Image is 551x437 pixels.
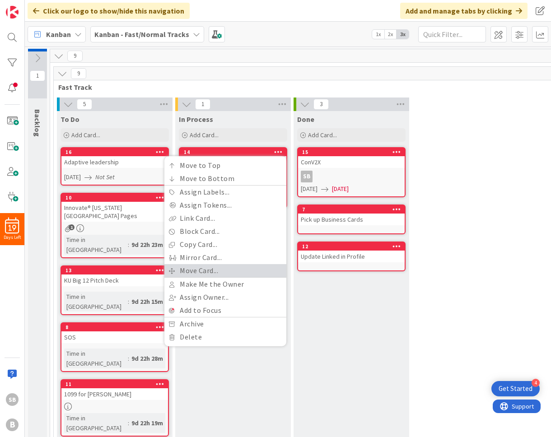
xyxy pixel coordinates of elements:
div: 12 [298,242,405,251]
span: [DATE] [64,172,81,182]
div: 13 [61,266,168,274]
a: Move Card... [164,264,286,277]
span: 2x [384,30,397,39]
a: Move to Top [164,159,286,172]
span: [DATE] [332,184,349,194]
div: 7Pick up Business Cards [298,205,405,225]
span: Add Card... [190,131,219,139]
div: 11 [61,380,168,388]
div: 10 [65,195,168,201]
div: SB [301,171,313,182]
div: 9d 22h 19m [129,418,165,428]
span: [DATE] [301,184,318,194]
a: Assign Owner... [164,291,286,304]
div: 1099 for [PERSON_NAME] [61,388,168,400]
i: Not Set [95,173,115,181]
div: 15ConV2X [298,148,405,168]
a: Mirror Card... [164,251,286,264]
div: 10 [61,194,168,202]
span: 19 [9,225,16,231]
a: Make Me the Owner [164,278,286,291]
div: 12Update Linked in Profile [298,242,405,262]
a: Move to Bottom [164,172,286,185]
a: Link Card... [164,212,286,225]
div: 15 [298,148,405,156]
div: 9d 22h 15m [129,297,165,307]
div: 14Move to TopMove to BottomAssign Labels...Assign Tokens...Link Card...Block Card...Copy Card...M... [180,148,286,168]
div: SOS [61,331,168,343]
div: 10Innovate® [US_STATE][GEOGRAPHIC_DATA] Pages [61,194,168,222]
a: Assign Labels... [164,186,286,199]
div: 11 [65,381,168,387]
div: ConV2X [298,156,405,168]
span: To Do [61,115,79,124]
div: 111099 for [PERSON_NAME] [61,380,168,400]
div: B [6,418,19,431]
a: Block Card... [164,225,286,238]
div: 9d 22h 23m [129,240,165,250]
div: KU Big 12 Pitch Deck [61,274,168,286]
div: 13KU Big 12 Pitch Deck [61,266,168,286]
span: 9 [71,68,86,79]
div: 16Adaptive leadership [61,148,168,168]
div: Time in [GEOGRAPHIC_DATA] [64,349,128,368]
div: Add and manage tabs by clicking [400,3,528,19]
div: 9d 22h 28m [129,353,165,363]
div: 16 [61,148,168,156]
span: 1 [69,224,75,230]
div: 15 [302,149,405,155]
div: 12 [302,243,405,250]
input: Quick Filter... [418,26,486,42]
span: Support [19,1,41,12]
div: SB [6,393,19,406]
div: Pick up Business Cards [298,214,405,225]
span: Add Card... [308,131,337,139]
div: Time in [GEOGRAPHIC_DATA] [64,413,128,433]
a: Copy Card... [164,238,286,251]
span: 3 [313,99,329,110]
div: 7 [298,205,405,214]
div: Click our logo to show/hide this navigation [28,3,190,19]
div: Update Linked in Profile [298,251,405,262]
span: 5 [77,99,92,110]
div: 4 [532,379,540,387]
span: 9 [67,51,83,61]
span: : [128,353,129,363]
a: Add to Focus [164,304,286,317]
span: : [128,240,129,250]
span: 1x [372,30,384,39]
div: 8 [65,324,168,330]
div: 7 [302,206,405,213]
a: Assign Tokens... [164,199,286,212]
div: 14 [184,149,286,155]
b: Kanban - Fast/Normal Tracks [94,30,189,39]
div: Innovate® [US_STATE][GEOGRAPHIC_DATA] Pages [61,202,168,222]
span: 1 [30,70,45,81]
div: SB [298,171,405,182]
div: 13 [65,267,168,274]
a: Archive [164,317,286,330]
span: Done [297,115,314,124]
a: Delete [164,330,286,344]
span: Add Card... [71,131,100,139]
span: 3x [397,30,409,39]
span: Backlog [33,109,42,137]
img: Visit kanbanzone.com [6,6,19,19]
div: 16 [65,149,168,155]
span: : [128,418,129,428]
span: Kanban [46,29,71,40]
div: Time in [GEOGRAPHIC_DATA] [64,235,128,255]
div: 8 [61,323,168,331]
span: 1 [195,99,210,110]
span: : [128,297,129,307]
span: In Process [179,115,213,124]
div: 8SOS [61,323,168,343]
div: Get Started [499,384,532,393]
div: Open Get Started checklist, remaining modules: 4 [491,381,540,396]
div: 14Move to TopMove to BottomAssign Labels...Assign Tokens...Link Card...Block Card...Copy Card...M... [180,148,286,156]
div: Adaptive leadership [61,156,168,168]
div: Time in [GEOGRAPHIC_DATA] [64,292,128,311]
